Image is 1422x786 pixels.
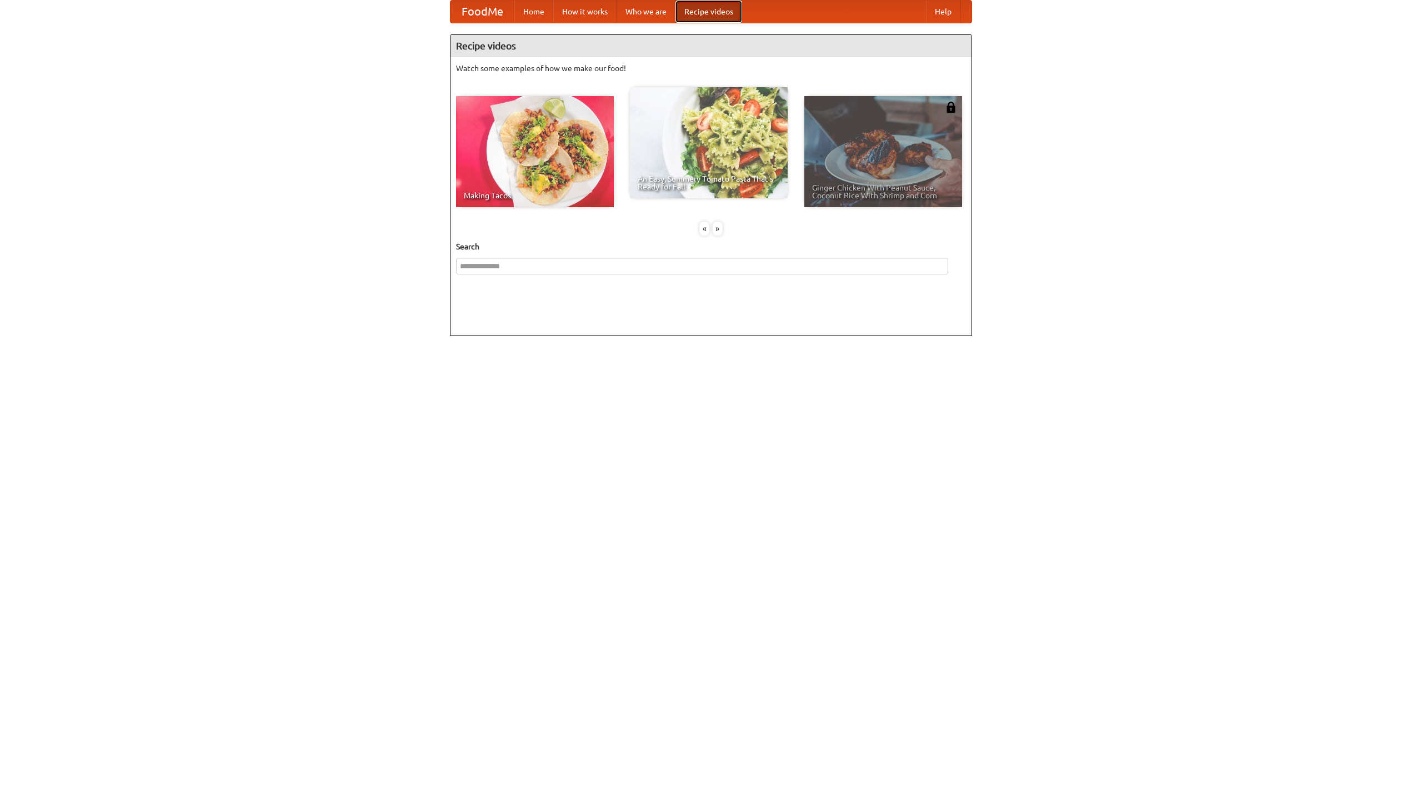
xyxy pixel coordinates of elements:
h5: Search [456,241,966,252]
a: An Easy, Summery Tomato Pasta That's Ready for Fall [630,87,788,198]
a: Recipe videos [675,1,742,23]
a: How it works [553,1,617,23]
div: » [713,222,723,236]
span: Making Tacos [464,192,606,199]
div: « [699,222,709,236]
p: Watch some examples of how we make our food! [456,63,966,74]
a: Home [514,1,553,23]
span: An Easy, Summery Tomato Pasta That's Ready for Fall [638,175,780,191]
a: Who we are [617,1,675,23]
a: FoodMe [450,1,514,23]
a: Help [926,1,960,23]
a: Making Tacos [456,96,614,207]
h4: Recipe videos [450,35,972,57]
img: 483408.png [945,102,957,113]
